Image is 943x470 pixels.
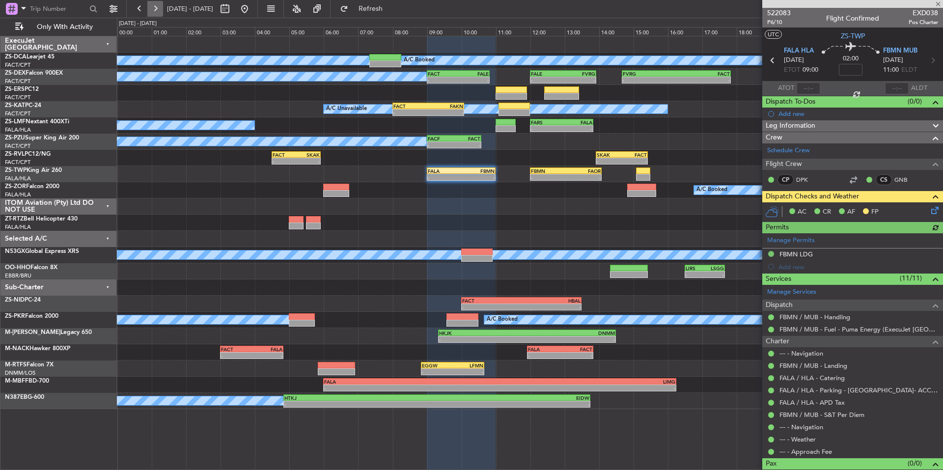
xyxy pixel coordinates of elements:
[767,146,810,156] a: Schedule Crew
[458,71,489,77] div: FALE
[528,353,560,359] div: -
[623,77,676,83] div: -
[563,77,595,83] div: -
[521,304,581,310] div: -
[5,362,27,368] span: M-RTFS
[767,287,816,297] a: Manage Services
[5,346,29,352] span: M-NACK
[428,136,454,141] div: FACF
[5,249,79,254] a: N53GXGlobal Express XRS
[901,65,917,75] span: ELDT
[404,53,435,68] div: A/C Booked
[5,70,63,76] a: ZS-DEXFalcon 900EX
[560,353,592,359] div: -
[705,265,724,271] div: LSGG
[847,207,855,217] span: AF
[428,174,461,180] div: -
[428,168,461,174] div: FALA
[871,207,879,217] span: FP
[152,27,186,36] div: 01:00
[911,83,927,93] span: ALDT
[560,346,592,352] div: FACT
[826,13,879,24] div: Flight Confirmed
[221,346,251,352] div: FACT
[393,27,427,36] div: 08:00
[186,27,221,36] div: 02:00
[599,27,634,36] div: 14:00
[784,65,800,75] span: ETOT
[565,27,599,36] div: 13:00
[5,70,26,76] span: ZS-DEX
[779,386,938,394] a: FALA / HLA - Parking - [GEOGRAPHIC_DATA]- ACC # 1800
[823,207,831,217] span: CR
[221,353,251,359] div: -
[273,158,296,164] div: -
[428,110,463,115] div: -
[767,8,791,18] span: 522083
[119,20,157,28] div: [DATE] - [DATE]
[324,27,358,36] div: 06:00
[428,142,454,148] div: -
[766,274,791,285] span: Services
[766,458,777,470] span: Pax
[796,175,818,184] a: DPK
[462,304,522,310] div: -
[428,71,458,77] div: FACT
[883,46,917,56] span: FBMN MUB
[5,159,30,166] a: FACT/CPT
[5,223,31,231] a: FALA/HLA
[779,411,864,419] a: FBMN / MUB - S&T Per Diem
[358,27,392,36] div: 07:00
[563,71,595,77] div: FVRG
[5,61,30,69] a: FACT/CPT
[5,191,31,198] a: FALA/HLA
[784,46,814,56] span: FALA HLA
[167,4,213,13] span: [DATE] - [DATE]
[252,346,282,352] div: FALA
[461,168,495,174] div: FBMN
[766,300,793,311] span: Dispatch
[779,313,850,321] a: FBMN / MUB - Handling
[439,330,527,336] div: HKJK
[255,27,289,36] div: 04:00
[428,77,458,83] div: -
[428,103,463,109] div: FAKN
[531,174,566,180] div: -
[5,184,59,190] a: ZS-ZORFalcon 2000
[5,216,78,222] a: ZT-RTZBell Helicopter 430
[5,378,49,384] a: M-MBFFBD-700
[908,458,922,469] span: (0/0)
[779,361,847,370] a: FBMN / MUB - Landing
[777,174,794,185] div: CP
[530,27,565,36] div: 12:00
[458,77,489,83] div: -
[668,27,702,36] div: 16:00
[766,191,859,202] span: Dispatch Checks and Weather
[622,152,647,158] div: FACT
[437,401,589,407] div: -
[5,362,54,368] a: M-RTFSFalcon 7X
[597,152,622,158] div: SKAK
[5,313,25,319] span: ZS-PKR
[5,378,28,384] span: M-MBFF
[5,167,62,173] a: ZS-TWPKing Air 260
[561,126,592,132] div: -
[784,55,804,65] span: [DATE]
[462,27,496,36] div: 10:00
[5,119,26,125] span: ZS-LMF
[900,273,922,283] span: (11/11)
[5,103,25,109] span: ZS-KAT
[454,142,480,148] div: -
[422,362,452,368] div: EGGW
[566,174,601,180] div: -
[393,110,428,115] div: -
[883,65,899,75] span: 11:00
[252,353,282,359] div: -
[427,27,462,36] div: 09:00
[452,362,483,368] div: LFMN
[5,119,69,125] a: ZS-LMFNextant 400XTi
[284,401,437,407] div: -
[766,132,782,143] span: Crew
[326,102,367,116] div: A/C Unavailable
[634,27,668,36] div: 15:00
